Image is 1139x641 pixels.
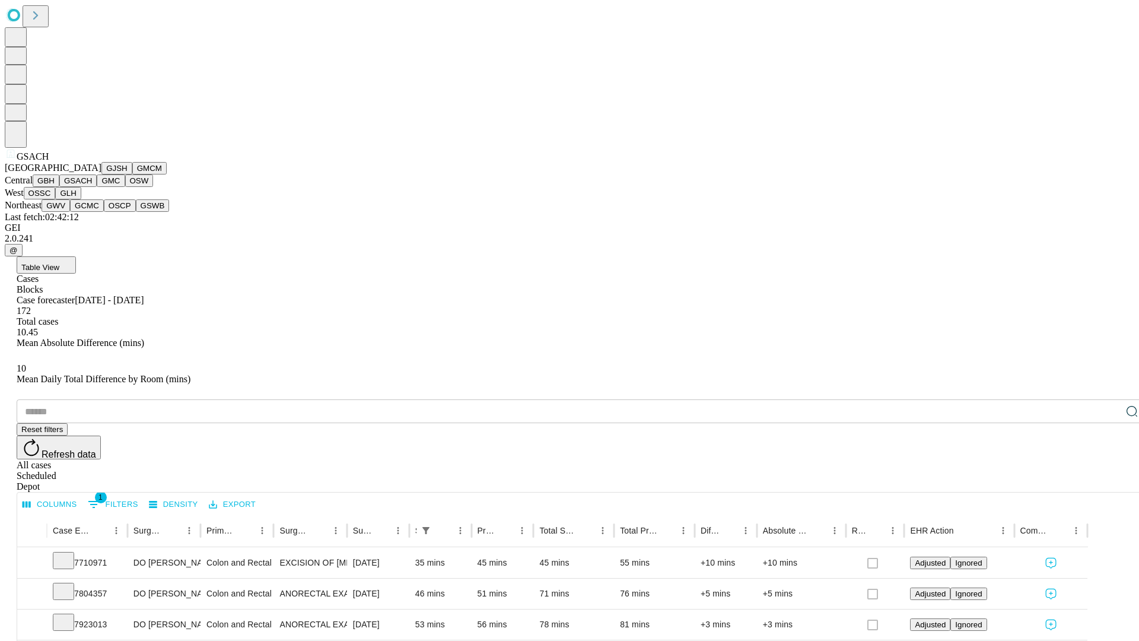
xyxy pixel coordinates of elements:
[1068,522,1084,539] button: Menu
[763,579,840,609] div: +5 mins
[21,425,63,434] span: Reset filters
[206,579,268,609] div: Colon and Rectal Surgery
[17,295,75,305] span: Case forecaster
[17,436,101,459] button: Refresh data
[20,496,80,514] button: Select columns
[868,522,885,539] button: Sort
[5,233,1134,244] div: 2.0.241
[91,522,108,539] button: Sort
[279,548,341,578] div: EXCISION OF [MEDICAL_DATA] SIMPLE
[9,246,18,255] span: @
[539,548,608,578] div: 45 mins
[136,199,170,212] button: GSWB
[17,363,26,373] span: 10
[539,610,608,640] div: 78 mins
[415,526,416,535] div: Scheduled In Room Duration
[852,526,867,535] div: Resolved in EHR
[910,618,950,631] button: Adjusted
[59,174,97,187] button: GSACH
[955,620,982,629] span: Ignored
[497,522,514,539] button: Sort
[620,526,657,535] div: Total Predicted Duration
[17,374,190,384] span: Mean Daily Total Difference by Room (mins)
[995,522,1011,539] button: Menu
[23,615,41,636] button: Expand
[254,522,271,539] button: Menu
[75,295,144,305] span: [DATE] - [DATE]
[133,610,195,640] div: DO [PERSON_NAME] Do
[826,522,843,539] button: Menu
[133,526,163,535] div: Surgeon Name
[17,423,68,436] button: Reset filters
[17,256,76,274] button: Table View
[53,548,122,578] div: 7710971
[910,588,950,600] button: Adjusted
[478,579,528,609] div: 51 mins
[23,553,41,574] button: Expand
[5,175,33,185] span: Central
[353,548,403,578] div: [DATE]
[955,589,982,598] span: Ignored
[885,522,901,539] button: Menu
[737,522,754,539] button: Menu
[5,188,24,198] span: West
[415,610,466,640] div: 53 mins
[181,522,198,539] button: Menu
[435,522,452,539] button: Sort
[478,526,497,535] div: Predicted In Room Duration
[539,579,608,609] div: 71 mins
[108,522,125,539] button: Menu
[42,199,70,212] button: GWV
[17,151,49,161] span: GSACH
[415,548,466,578] div: 35 mins
[594,522,611,539] button: Menu
[415,579,466,609] div: 46 mins
[5,223,1134,233] div: GEI
[132,162,167,174] button: GMCM
[17,306,31,316] span: 172
[17,327,38,337] span: 10.45
[237,522,254,539] button: Sort
[146,496,201,514] button: Density
[810,522,826,539] button: Sort
[97,174,125,187] button: GMC
[206,496,259,514] button: Export
[17,316,58,326] span: Total cases
[910,526,953,535] div: EHR Action
[915,559,946,567] span: Adjusted
[915,620,946,629] span: Adjusted
[701,526,720,535] div: Difference
[353,579,403,609] div: [DATE]
[658,522,675,539] button: Sort
[206,548,268,578] div: Colon and Rectal Surgery
[478,610,528,640] div: 56 mins
[5,200,42,210] span: Northeast
[327,522,344,539] button: Menu
[5,163,101,173] span: [GEOGRAPHIC_DATA]
[578,522,594,539] button: Sort
[353,526,372,535] div: Surgery Date
[910,557,950,569] button: Adjusted
[164,522,181,539] button: Sort
[53,579,122,609] div: 7804357
[279,526,309,535] div: Surgery Name
[279,579,341,609] div: ANORECTAL EXAM UNDER ANESTHESIA
[950,588,987,600] button: Ignored
[125,174,154,187] button: OSW
[279,610,341,640] div: ANORECTAL EXAM UNDER ANESTHESIA
[955,559,982,567] span: Ignored
[17,338,144,348] span: Mean Absolute Difference (mins)
[353,610,403,640] div: [DATE]
[721,522,737,539] button: Sort
[950,618,987,631] button: Ignored
[620,610,689,640] div: 81 mins
[418,522,434,539] div: 1 active filter
[42,449,96,459] span: Refresh data
[514,522,530,539] button: Menu
[763,610,840,640] div: +3 mins
[620,548,689,578] div: 55 mins
[373,522,390,539] button: Sort
[675,522,692,539] button: Menu
[701,579,751,609] div: +5 mins
[5,244,23,256] button: @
